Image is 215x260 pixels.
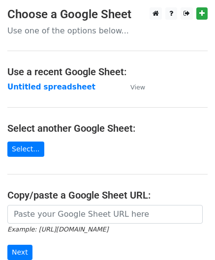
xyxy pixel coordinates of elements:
input: Paste your Google Sheet URL here [7,205,203,224]
a: View [121,83,145,91]
h4: Copy/paste a Google Sheet URL: [7,189,208,201]
h4: Use a recent Google Sheet: [7,66,208,78]
h3: Choose a Google Sheet [7,7,208,22]
small: View [130,84,145,91]
small: Example: [URL][DOMAIN_NAME] [7,226,108,233]
input: Next [7,245,32,260]
h4: Select another Google Sheet: [7,122,208,134]
p: Use one of the options below... [7,26,208,36]
a: Select... [7,142,44,157]
a: Untitled spreadsheet [7,83,95,91]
